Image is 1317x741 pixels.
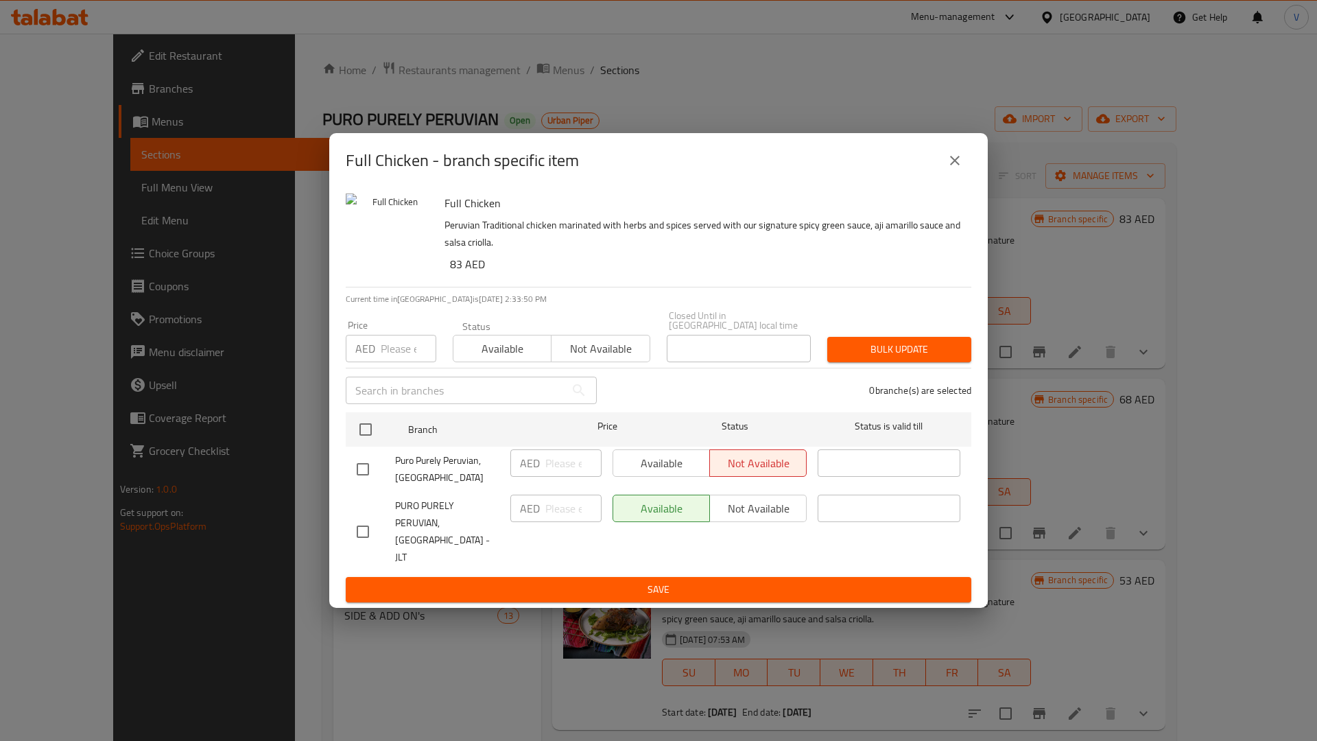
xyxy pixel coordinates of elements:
p: Current time in [GEOGRAPHIC_DATA] is [DATE] 2:33:50 PM [346,293,971,305]
input: Please enter price [545,495,602,522]
input: Please enter price [545,449,602,477]
span: Not available [557,339,644,359]
button: Not available [551,335,650,362]
h6: 83 AED [450,255,960,274]
span: Bulk update [838,341,960,358]
p: AED [520,455,540,471]
button: close [938,144,971,177]
span: Branch [408,421,551,438]
span: Status is valid till [818,418,960,435]
h2: Full Chicken - branch specific item [346,150,579,172]
span: Price [562,418,653,435]
span: Status [664,418,807,435]
p: AED [355,340,375,357]
span: Puro Purely Peruvian, [GEOGRAPHIC_DATA] [395,452,499,486]
button: Available [453,335,551,362]
p: AED [520,500,540,517]
span: Save [357,581,960,598]
input: Please enter price [381,335,436,362]
p: Peruvian Traditional chicken marinated with herbs and spices served with our signature spicy gree... [444,217,960,251]
h6: Full Chicken [444,193,960,213]
button: Save [346,577,971,602]
span: PURO PURELY PERUVIAN, [GEOGRAPHIC_DATA] - JLT [395,497,499,566]
button: Bulk update [827,337,971,362]
span: Available [459,339,546,359]
input: Search in branches [346,377,565,404]
img: Full Chicken [346,193,434,281]
p: 0 branche(s) are selected [869,384,971,397]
